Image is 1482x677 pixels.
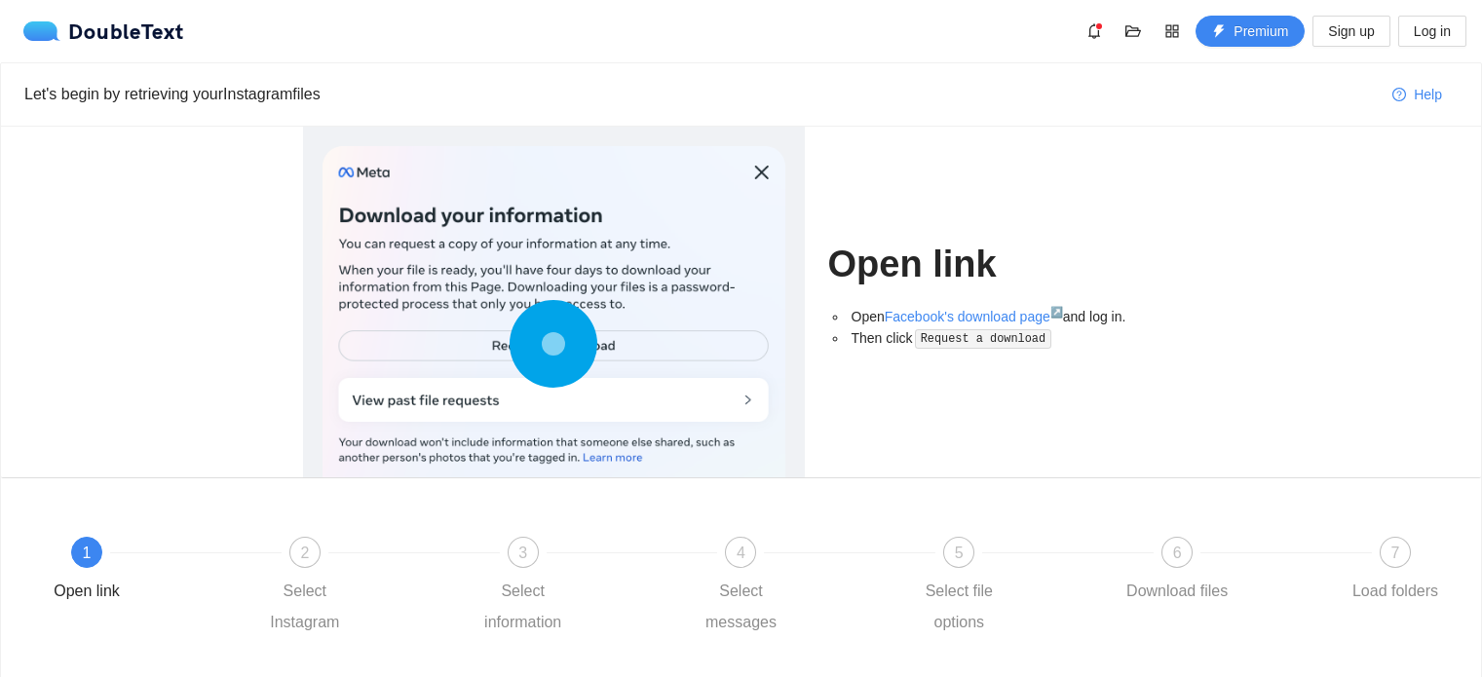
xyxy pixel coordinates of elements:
[737,545,745,561] span: 4
[1196,16,1305,47] button: thunderboltPremium
[1392,88,1406,103] span: question-circle
[1119,23,1148,39] span: folder-open
[1158,23,1187,39] span: appstore
[684,537,902,638] div: 4Select messages
[1121,537,1339,607] div: 6Download files
[23,21,184,41] a: logoDoubleText
[1328,20,1374,42] span: Sign up
[1118,16,1149,47] button: folder-open
[1079,16,1110,47] button: bell
[848,306,1180,327] li: Open and log in.
[1234,20,1288,42] span: Premium
[1126,576,1228,607] div: Download files
[54,576,120,607] div: Open link
[1212,24,1226,40] span: thunderbolt
[1157,16,1188,47] button: appstore
[885,309,1063,324] a: Facebook's download page↗
[1414,84,1442,105] span: Help
[915,329,1051,349] code: Request a download
[300,545,309,561] span: 2
[83,545,92,561] span: 1
[467,537,685,638] div: 3Select information
[1080,23,1109,39] span: bell
[23,21,68,41] img: logo
[848,327,1180,350] li: Then click
[684,576,797,638] div: Select messages
[248,576,361,638] div: Select Instagram
[1414,20,1451,42] span: Log in
[902,576,1015,638] div: Select file options
[248,537,467,638] div: 2Select Instagram
[902,537,1121,638] div: 5Select file options
[1312,16,1389,47] button: Sign up
[1352,576,1438,607] div: Load folders
[518,545,527,561] span: 3
[24,82,1377,106] div: Let's begin by retrieving your Instagram files
[1398,16,1466,47] button: Log in
[828,242,1180,287] h1: Open link
[467,576,580,638] div: Select information
[23,21,184,41] div: DoubleText
[955,545,964,561] span: 5
[1391,545,1400,561] span: 7
[1377,79,1458,110] button: question-circleHelp
[1339,537,1452,607] div: 7Load folders
[1050,306,1063,318] sup: ↗
[1173,545,1182,561] span: 6
[30,537,248,607] div: 1Open link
